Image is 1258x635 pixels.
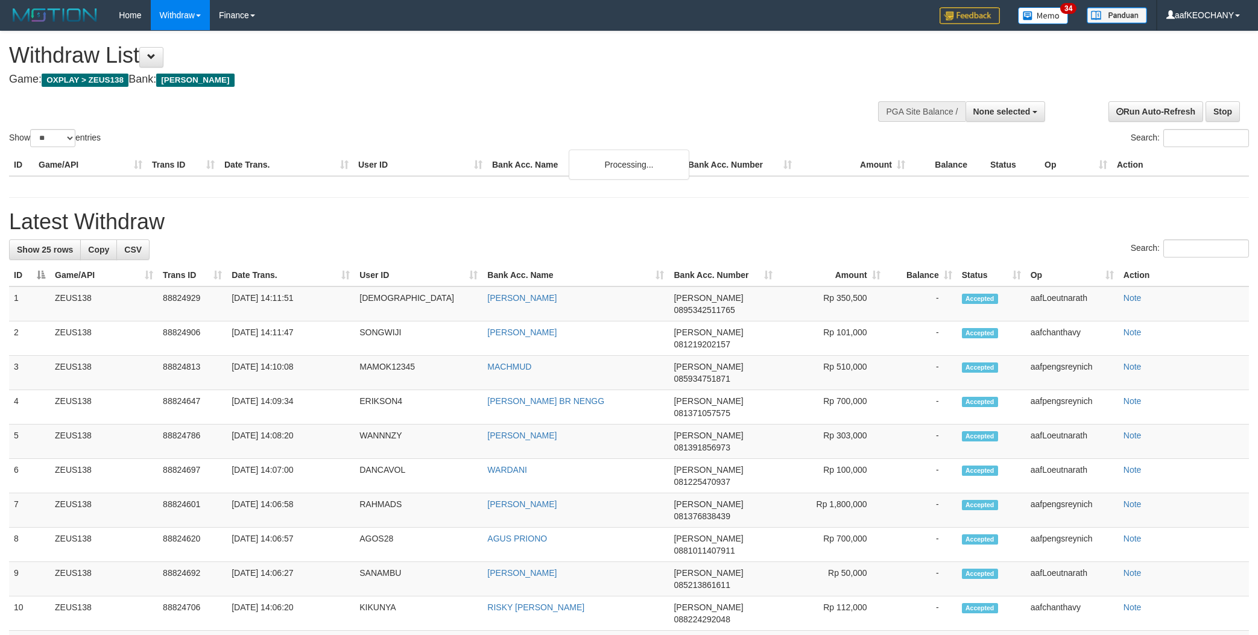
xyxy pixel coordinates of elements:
[158,286,227,321] td: 88824929
[674,396,743,406] span: [PERSON_NAME]
[487,534,547,543] a: AGUS PRIONO
[1124,534,1142,543] a: Note
[1108,101,1203,122] a: Run Auto-Refresh
[674,340,730,349] span: Copy 081219202157 to clipboard
[1124,327,1142,337] a: Note
[355,528,482,562] td: AGOS28
[30,129,75,147] select: Showentries
[962,603,998,613] span: Accepted
[50,528,158,562] td: ZEUS138
[1163,129,1249,147] input: Search:
[1087,7,1147,24] img: panduan.png
[1131,129,1249,147] label: Search:
[674,499,743,509] span: [PERSON_NAME]
[777,459,885,493] td: Rp 100,000
[777,356,885,390] td: Rp 510,000
[355,562,482,596] td: SANAMBU
[1026,493,1119,528] td: aafpengsreynich
[9,264,50,286] th: ID: activate to sort column descending
[962,500,998,510] span: Accepted
[910,154,985,176] th: Balance
[1124,465,1142,475] a: Note
[355,596,482,631] td: KIKUNYA
[124,245,142,254] span: CSV
[777,425,885,459] td: Rp 303,000
[777,321,885,356] td: Rp 101,000
[9,321,50,356] td: 2
[674,293,743,303] span: [PERSON_NAME]
[674,602,743,612] span: [PERSON_NAME]
[9,425,50,459] td: 5
[669,264,777,286] th: Bank Acc. Number: activate to sort column ascending
[353,154,487,176] th: User ID
[487,154,683,176] th: Bank Acc. Name
[158,390,227,425] td: 88824647
[1040,154,1112,176] th: Op
[1026,596,1119,631] td: aafchanthavy
[985,154,1040,176] th: Status
[9,129,101,147] label: Show entries
[355,264,482,286] th: User ID: activate to sort column ascending
[50,390,158,425] td: ZEUS138
[227,425,355,459] td: [DATE] 14:08:20
[158,321,227,356] td: 88824906
[9,596,50,631] td: 10
[9,356,50,390] td: 3
[50,493,158,528] td: ZEUS138
[1026,425,1119,459] td: aafLoeutnarath
[227,596,355,631] td: [DATE] 14:06:20
[1026,286,1119,321] td: aafLoeutnarath
[227,528,355,562] td: [DATE] 14:06:57
[9,154,34,176] th: ID
[156,74,234,87] span: [PERSON_NAME]
[1206,101,1240,122] a: Stop
[1124,602,1142,612] a: Note
[50,425,158,459] td: ZEUS138
[227,264,355,286] th: Date Trans.: activate to sort column ascending
[1119,264,1249,286] th: Action
[1026,562,1119,596] td: aafLoeutnarath
[355,286,482,321] td: [DEMOGRAPHIC_DATA]
[147,154,220,176] th: Trans ID
[885,390,957,425] td: -
[220,154,353,176] th: Date Trans.
[487,431,557,440] a: [PERSON_NAME]
[50,596,158,631] td: ZEUS138
[674,305,735,315] span: Copy 0895342511765 to clipboard
[674,534,743,543] span: [PERSON_NAME]
[885,596,957,631] td: -
[227,356,355,390] td: [DATE] 14:10:08
[355,459,482,493] td: DANCAVOL
[487,568,557,578] a: [PERSON_NAME]
[674,546,735,555] span: Copy 0881011407911 to clipboard
[1026,356,1119,390] td: aafpengsreynich
[9,459,50,493] td: 6
[50,459,158,493] td: ZEUS138
[158,264,227,286] th: Trans ID: activate to sort column ascending
[1124,431,1142,440] a: Note
[1060,3,1076,14] span: 34
[355,390,482,425] td: ERIKSON4
[674,614,730,624] span: Copy 088224292048 to clipboard
[1112,154,1249,176] th: Action
[962,397,998,407] span: Accepted
[158,596,227,631] td: 88824706
[885,286,957,321] td: -
[487,499,557,509] a: [PERSON_NAME]
[1026,390,1119,425] td: aafpengsreynich
[487,293,557,303] a: [PERSON_NAME]
[88,245,109,254] span: Copy
[50,562,158,596] td: ZEUS138
[9,239,81,260] a: Show 25 rows
[355,321,482,356] td: SONGWIJI
[482,264,669,286] th: Bank Acc. Name: activate to sort column ascending
[487,362,531,371] a: MACHMUD
[885,264,957,286] th: Balance: activate to sort column ascending
[1124,293,1142,303] a: Note
[158,356,227,390] td: 88824813
[777,596,885,631] td: Rp 112,000
[1026,528,1119,562] td: aafpengsreynich
[885,459,957,493] td: -
[487,396,604,406] a: [PERSON_NAME] BR NENGG
[885,425,957,459] td: -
